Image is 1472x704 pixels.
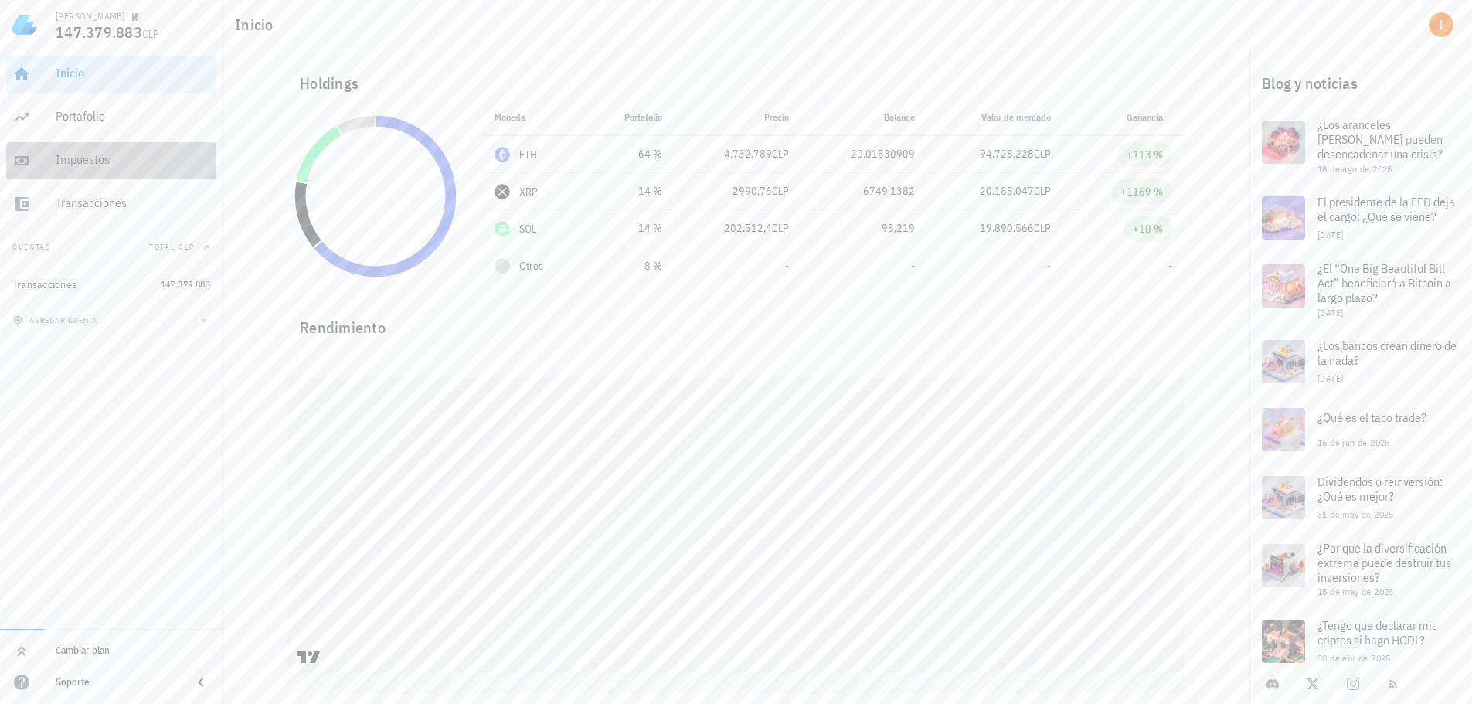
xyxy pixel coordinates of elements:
[1317,410,1426,425] span: ¿Qué es el taco trade?
[1249,532,1472,607] a: ¿Por qué la diversificación extrema puede destruir tus inversiones? 15 de may de 2025
[1120,184,1163,199] div: +1169 %
[235,12,280,37] h1: Inicio
[519,147,538,162] div: ETH
[1034,221,1051,235] span: CLP
[1168,259,1172,273] span: -
[599,146,663,162] div: 64 %
[911,259,915,273] span: -
[772,221,789,235] span: CLP
[56,66,210,80] div: Inicio
[1317,540,1451,585] span: ¿Por qué la diversificación extrema puede destruir tus inversiones?
[599,258,663,274] div: 8 %
[801,99,927,136] th: Balance
[1249,59,1472,108] div: Blog y noticias
[1034,184,1051,198] span: CLP
[6,185,216,223] a: Transacciones
[1317,338,1457,368] span: ¿Los bancos crean dinero de la nada?
[980,147,1034,161] span: 94.728.228
[814,220,915,236] div: 98,219
[1249,607,1472,675] a: ¿Tengo que declarar mis criptos si hago HODL? 30 de abr de 2025
[1317,260,1451,305] span: ¿El “One Big Beautiful Bill Act” beneficiará a Bitcoin a largo plazo?
[724,221,772,235] span: 202.512,4
[1317,586,1394,597] span: 15 de may de 2025
[1034,147,1051,161] span: CLP
[9,312,104,328] button: agregar cuenta
[56,152,210,167] div: Impuestos
[6,142,216,179] a: Impuestos
[56,644,210,657] div: Cambiar plan
[1249,396,1472,464] a: ¿Qué es el taco trade? 16 de jun de 2025
[519,221,537,236] div: SOL
[295,650,322,665] a: Charting by TradingView
[724,147,772,161] span: 4.732.789
[287,59,1185,108] div: Holdings
[6,56,216,93] a: Inicio
[1249,108,1472,184] a: ¿Los aranceles [PERSON_NAME] pueden desencadenar una crisis? 18 de ago de 2025
[1317,652,1391,664] span: 30 de abr de 2025
[6,99,216,136] a: Portafolio
[785,259,789,273] span: -
[675,99,801,136] th: Precio
[586,99,675,136] th: Portafolio
[1429,12,1453,37] div: avatar
[1317,474,1443,504] span: Dividendos o reinversión: ¿Qué es mejor?
[1317,617,1437,648] span: ¿Tengo que declarar mis criptos si hago HODL?
[519,184,539,199] div: XRP
[1249,184,1472,252] a: El presidente de la FED deja el cargo: ¿Qué se viene? [DATE]
[1317,437,1390,448] span: 16 de jun de 2025
[980,184,1034,198] span: 20.185.047
[1317,229,1343,240] span: [DATE]
[519,258,543,274] span: Otros
[1047,259,1051,273] span: -
[772,147,789,161] span: CLP
[1249,328,1472,396] a: ¿Los bancos crean dinero de la nada? [DATE]
[733,184,772,198] span: 2990,76
[495,147,510,162] div: ETH-icon
[1317,194,1455,224] span: El presidente de la FED deja el cargo: ¿Qué se viene?
[161,278,210,290] span: 147.379.883
[6,229,216,266] button: CuentasTotal CLP
[1127,111,1172,123] span: Ganancia
[56,196,210,210] div: Transacciones
[142,27,160,41] span: CLP
[599,183,663,199] div: 14 %
[12,12,37,37] img: LedgiFi
[1249,252,1472,328] a: ¿El “One Big Beautiful Bill Act” beneficiará a Bitcoin a largo plazo? [DATE]
[287,303,1185,340] div: Rendimiento
[149,242,195,252] span: Total CLP
[6,266,216,303] a: Transacciones 147.379.883
[599,220,663,236] div: 14 %
[1133,221,1163,236] div: +10 %
[56,10,124,22] div: [PERSON_NAME]
[814,146,915,162] div: 20,01530909
[56,22,142,43] span: 147.379.883
[1317,508,1394,520] span: 31 de may de 2025
[12,278,76,291] div: Transacciones
[1317,307,1343,318] span: [DATE]
[772,184,789,198] span: CLP
[1127,147,1163,162] div: +113 %
[482,99,586,136] th: Moneda
[495,221,510,236] div: SOL-icon
[495,184,510,199] div: XRP-icon
[980,221,1034,235] span: 19.890.566
[56,676,179,689] div: Soporte
[814,183,915,199] div: 6749,1382
[1317,117,1443,162] span: ¿Los aranceles [PERSON_NAME] pueden desencadenar una crisis?
[927,99,1063,136] th: Valor de mercado
[16,315,97,325] span: agregar cuenta
[1317,372,1343,384] span: [DATE]
[56,109,210,124] div: Portafolio
[1249,464,1472,532] a: Dividendos o reinversión: ¿Qué es mejor? 31 de may de 2025
[1317,163,1392,175] span: 18 de ago de 2025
